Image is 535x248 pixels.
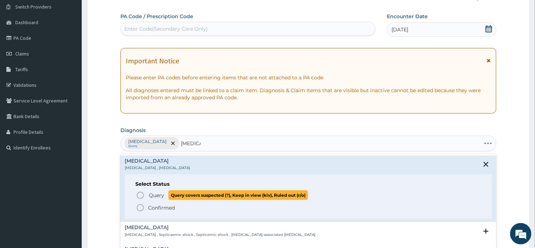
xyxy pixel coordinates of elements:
[128,144,167,148] small: Query
[125,225,315,230] h4: [MEDICAL_DATA]
[120,13,193,20] label: PA Code / Prescription Code
[149,192,164,199] span: Query
[117,4,134,21] div: Minimize live chat window
[15,4,52,10] span: Switch Providers
[126,57,179,65] h1: Important Notice
[136,191,145,200] i: status option query
[4,169,135,194] textarea: Type your message and hit 'Enter'
[125,165,190,170] p: [MEDICAL_DATA] , [MEDICAL_DATA]
[391,26,408,33] span: [DATE]
[126,74,491,81] p: Please enter PA codes before entering items that are not attached to a PA code
[41,77,98,149] span: We're online!
[120,127,146,134] label: Diagnosis
[136,204,145,212] i: status option filled
[37,40,119,49] div: Chat with us now
[13,36,29,53] img: d_794563401_company_1708531726252_794563401
[168,190,308,200] span: Query covers suspected (?), Keep in view (kiv), Ruled out (r/o)
[128,139,167,144] p: [MEDICAL_DATA]
[125,158,190,164] h4: [MEDICAL_DATA]
[482,160,490,169] i: close select status
[148,204,175,211] p: Confirmed
[387,13,428,20] label: Encounter Date
[15,66,28,73] span: Tariffs
[170,140,176,147] span: remove selection option
[482,227,490,236] i: open select status
[135,181,481,187] h6: Select Status
[124,25,208,32] div: Enter Code(Secondary Care Only)
[15,51,29,57] span: Claims
[125,232,315,237] p: [MEDICAL_DATA] , Septicaemic shock , Septicemic shock , [MEDICAL_DATA]-associated [MEDICAL_DATA]
[126,87,491,101] p: All diagnoses entered must be linked to a claim item. Diagnosis & Claim Items that are visible bu...
[15,19,38,26] span: Dashboard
